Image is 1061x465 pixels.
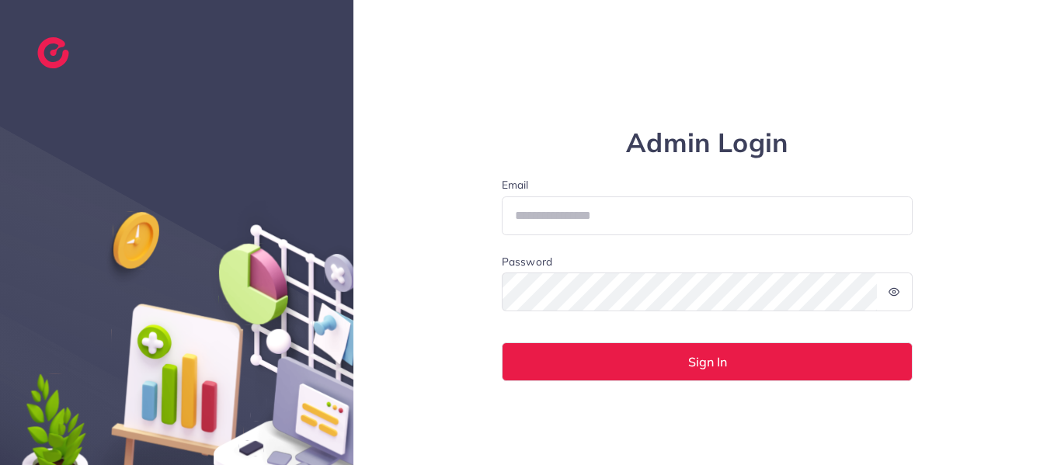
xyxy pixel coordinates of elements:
label: Password [502,254,552,269]
h1: Admin Login [502,127,913,159]
label: Email [502,177,913,193]
button: Sign In [502,342,913,381]
img: logo [37,37,69,68]
span: Sign In [688,356,727,368]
